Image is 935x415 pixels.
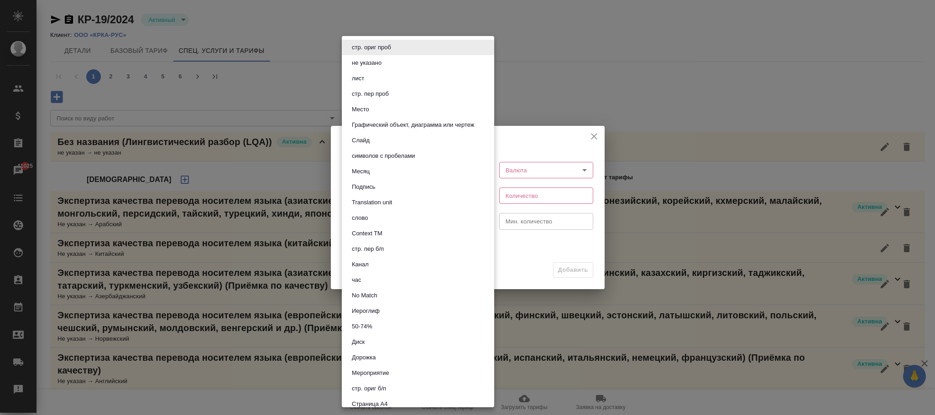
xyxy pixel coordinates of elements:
button: символов с пробелами [349,151,418,161]
button: Месяц [349,166,372,176]
button: лист [349,73,367,83]
button: No Match [349,290,380,301]
button: Графический объект, диаграмма или чертеж [349,120,477,130]
button: 50-74% [349,322,375,332]
button: Место [349,104,372,114]
button: Translation unit [349,197,395,207]
button: слово [349,213,371,223]
button: Иероглиф [349,306,382,316]
button: стр. ориг проб [349,42,394,52]
button: стр. ориг б/п [349,384,389,394]
button: Мероприятие [349,368,392,378]
button: Дорожка [349,353,378,363]
button: Подпись [349,182,378,192]
button: Слайд [349,135,372,145]
button: не указано [349,58,384,68]
button: час [349,275,364,285]
button: Диск [349,337,367,347]
button: стр. пер проб [349,89,392,99]
button: Context TM [349,228,385,239]
button: Канал [349,259,371,270]
button: Страница А4 [349,399,390,409]
button: стр. пер б/п [349,244,387,254]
